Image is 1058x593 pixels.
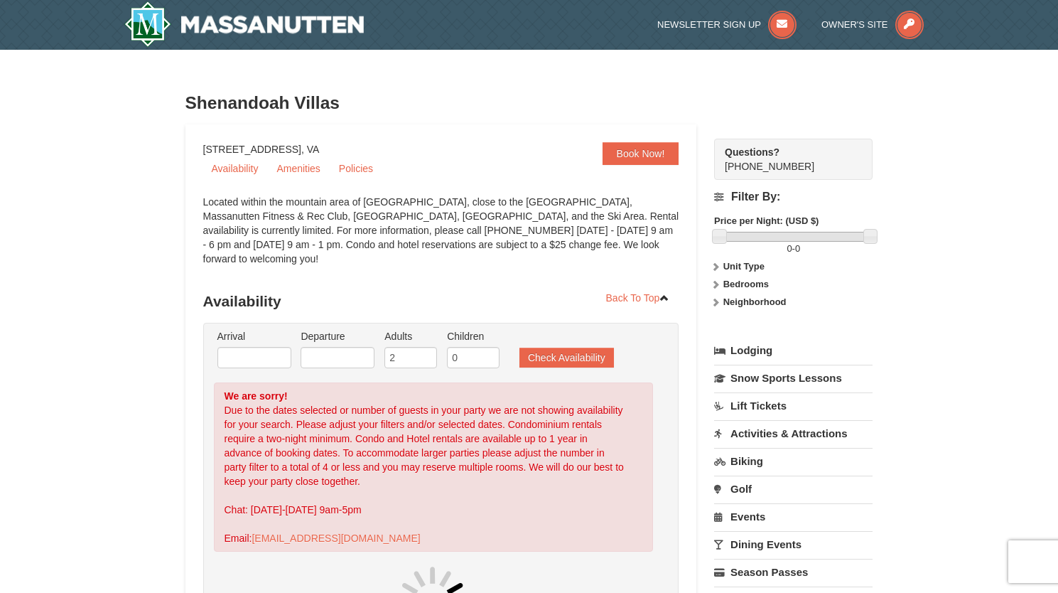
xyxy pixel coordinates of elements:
h4: Filter By: [714,191,873,203]
a: Golf [714,476,873,502]
strong: Neighborhood [723,296,787,307]
strong: Questions? [725,146,779,158]
a: Massanutten Resort [124,1,365,47]
a: Lodging [714,338,873,363]
a: Policies [330,158,382,179]
a: Back To Top [597,287,679,309]
div: Due to the dates selected or number of guests in your party we are not showing availability for y... [214,383,654,552]
a: Lift Tickets [714,392,873,419]
strong: Unit Type [723,261,765,272]
h3: Availability [203,287,679,316]
a: Book Now! [603,142,679,165]
a: Amenities [268,158,328,179]
a: Season Passes [714,559,873,585]
a: [EMAIL_ADDRESS][DOMAIN_NAME] [252,533,420,544]
a: Snow Sports Lessons [714,365,873,391]
label: Children [447,329,500,343]
strong: Bedrooms [723,279,769,289]
img: Massanutten Resort Logo [124,1,365,47]
span: 0 [787,243,792,254]
span: Owner's Site [821,19,888,30]
a: Availability [203,158,267,179]
label: Adults [384,329,437,343]
h3: Shenandoah Villas [185,89,873,117]
span: [PHONE_NUMBER] [725,145,847,172]
a: Dining Events [714,531,873,557]
a: Biking [714,448,873,474]
strong: We are sorry! [225,390,288,402]
span: Newsletter Sign Up [657,19,761,30]
a: Newsletter Sign Up [657,19,797,30]
strong: Price per Night: (USD $) [714,215,819,226]
label: Arrival [217,329,291,343]
span: 0 [795,243,800,254]
label: Departure [301,329,374,343]
div: Located within the mountain area of [GEOGRAPHIC_DATA], close to the [GEOGRAPHIC_DATA], Massanutte... [203,195,679,280]
label: - [714,242,873,256]
a: Owner's Site [821,19,924,30]
button: Check Availability [519,348,614,368]
a: Activities & Attractions [714,420,873,447]
a: Events [714,503,873,530]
